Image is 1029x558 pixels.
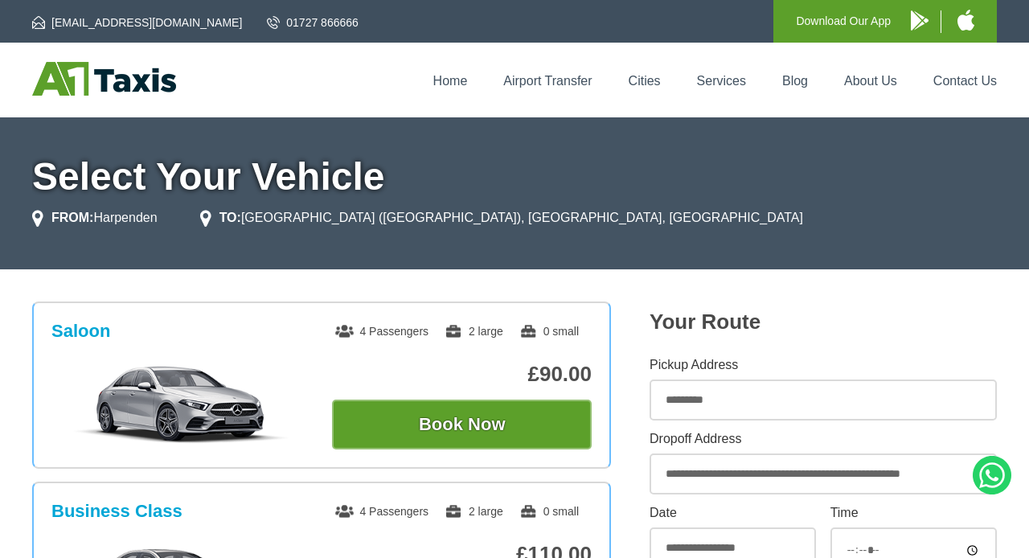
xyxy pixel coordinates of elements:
span: 4 Passengers [335,505,428,518]
h2: Your Route [650,310,997,334]
a: Services [697,74,746,88]
strong: FROM: [51,211,93,224]
p: Download Our App [796,11,891,31]
a: [EMAIL_ADDRESS][DOMAIN_NAME] [32,14,242,31]
li: Harpenden [32,208,158,228]
h1: Select Your Vehicle [32,158,997,196]
a: Airport Transfer [503,74,592,88]
a: Blog [782,74,808,88]
img: Saloon [60,364,302,445]
span: 0 small [519,505,579,518]
h3: Business Class [51,501,182,522]
img: A1 Taxis St Albans LTD [32,62,176,96]
a: About Us [844,74,897,88]
img: A1 Taxis Android App [911,10,929,31]
label: Pickup Address [650,359,997,371]
a: 01727 866666 [267,14,359,31]
span: 2 large [445,325,503,338]
h3: Saloon [51,321,110,342]
button: Book Now [332,400,592,449]
strong: TO: [219,211,241,224]
label: Dropoff Address [650,433,997,445]
a: Home [433,74,468,88]
p: £90.00 [332,362,592,387]
img: A1 Taxis iPhone App [957,10,974,31]
a: Contact Us [933,74,997,88]
li: [GEOGRAPHIC_DATA] ([GEOGRAPHIC_DATA]), [GEOGRAPHIC_DATA], [GEOGRAPHIC_DATA] [200,208,803,228]
label: Time [830,507,997,519]
span: 0 small [519,325,579,338]
a: Cities [629,74,661,88]
span: 4 Passengers [335,325,428,338]
span: 2 large [445,505,503,518]
label: Date [650,507,816,519]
